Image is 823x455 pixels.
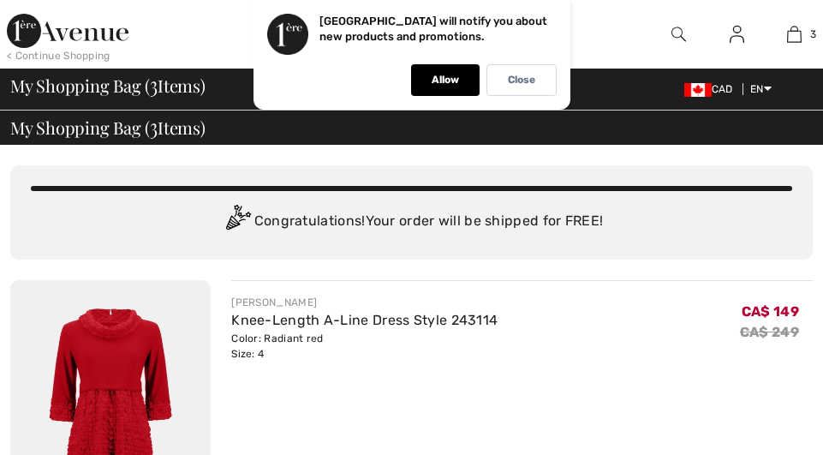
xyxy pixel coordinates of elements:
[684,83,740,95] span: CAD
[10,119,206,136] span: My Shopping Bag ( Items)
[716,24,758,45] a: Sign In
[150,73,158,95] span: 3
[7,14,128,48] img: 1ère Avenue
[742,297,799,320] span: CA$ 149
[750,83,772,95] span: EN
[10,77,206,94] span: My Shopping Bag ( Items)
[508,74,535,87] p: Close
[220,205,254,239] img: Congratulation2.svg
[150,115,158,137] span: 3
[671,24,686,45] img: search the website
[432,74,459,87] p: Allow
[231,312,498,328] a: Knee-Length A-Line Dress Style 243114
[787,24,802,45] img: My Bag
[231,331,498,362] div: Color: Radiant red Size: 4
[7,48,110,63] div: < Continue Shopping
[740,324,799,340] s: CA$ 249
[730,24,744,45] img: My Info
[319,15,547,43] p: [GEOGRAPHIC_DATA] will notify you about new products and promotions.
[684,83,712,97] img: Canadian Dollar
[231,295,498,310] div: [PERSON_NAME]
[810,27,816,42] span: 3
[31,205,792,239] div: Congratulations! Your order will be shipped for FREE!
[766,24,822,45] a: 3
